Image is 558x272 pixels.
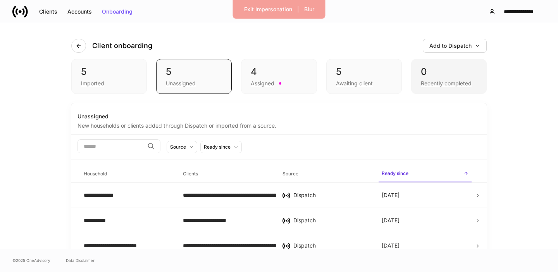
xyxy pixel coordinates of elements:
[183,170,198,177] h6: Clients
[423,39,487,53] button: Add to Dispatch
[304,7,314,12] div: Blur
[282,170,298,177] h6: Source
[293,242,369,249] div: Dispatch
[166,66,222,78] div: 5
[241,59,317,94] div: 4Assigned
[81,80,104,87] div: Imported
[81,66,137,78] div: 5
[421,80,472,87] div: Recently completed
[81,166,174,182] span: Household
[336,80,373,87] div: Awaiting client
[239,3,297,16] button: Exit Impersonation
[293,217,369,224] div: Dispatch
[382,191,400,199] p: [DATE]
[429,43,480,49] div: Add to Dispatch
[251,80,274,87] div: Assigned
[411,59,487,94] div: 0Recently completed
[97,5,138,18] button: Onboarding
[299,3,319,16] button: Blur
[180,166,273,182] span: Clients
[71,59,147,94] div: 5Imported
[84,170,107,177] h6: Household
[167,141,197,153] button: Source
[67,9,92,14] div: Accounts
[170,143,186,151] div: Source
[166,80,196,87] div: Unassigned
[326,59,402,94] div: 5Awaiting client
[39,9,57,14] div: Clients
[204,143,231,151] div: Ready since
[62,5,97,18] button: Accounts
[12,257,50,263] span: © 2025 OneAdvisory
[66,257,95,263] a: Data Disclaimer
[382,242,400,249] p: [DATE]
[293,191,369,199] div: Dispatch
[77,113,480,120] div: Unassigned
[102,9,133,14] div: Onboarding
[92,41,152,50] h4: Client onboarding
[382,217,400,224] p: [DATE]
[251,66,307,78] div: 4
[279,166,372,182] span: Source
[244,7,292,12] div: Exit Impersonation
[336,66,392,78] div: 5
[34,5,62,18] button: Clients
[156,59,232,94] div: 5Unassigned
[200,141,242,153] button: Ready since
[379,166,472,182] span: Ready since
[382,170,408,177] h6: Ready since
[77,120,480,130] div: New households or clients added through Dispatch or imported from a source.
[421,66,477,78] div: 0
